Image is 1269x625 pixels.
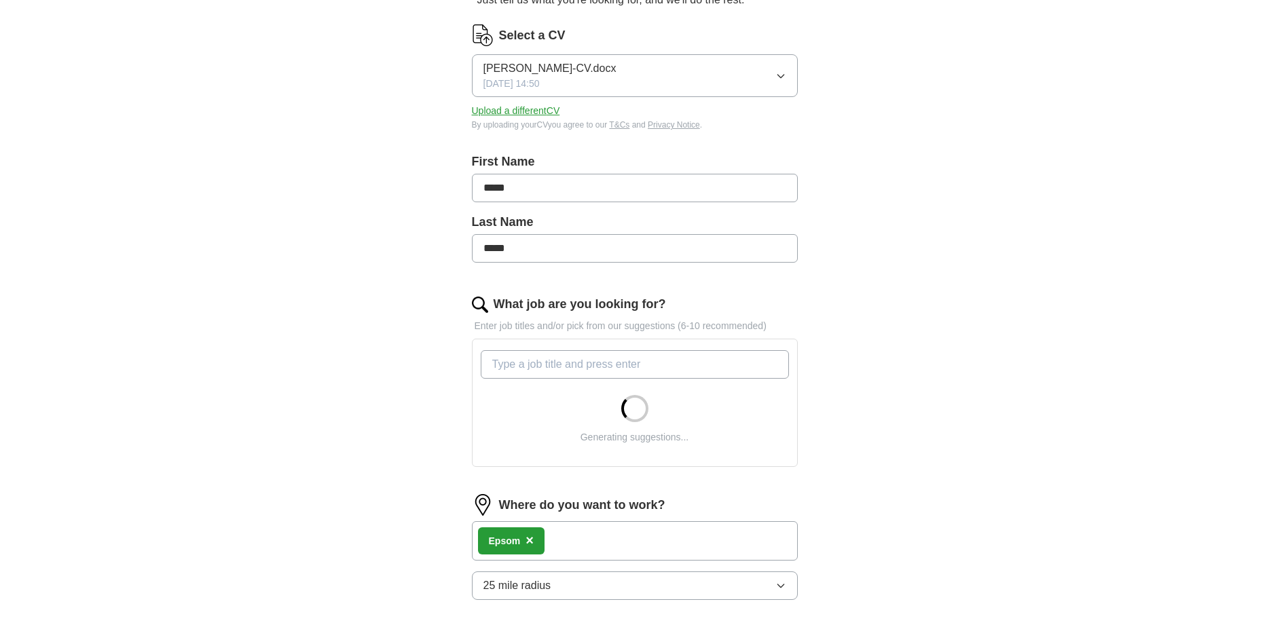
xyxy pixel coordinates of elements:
[472,119,798,131] div: By uploading your CV you agree to our and .
[609,120,629,130] a: T&Cs
[499,26,566,45] label: Select a CV
[483,577,551,594] span: 25 mile radius
[472,54,798,97] button: [PERSON_NAME]-CV.docx[DATE] 14:50
[526,533,534,548] span: ×
[489,534,521,548] div: Epsom
[472,24,494,46] img: CV Icon
[494,295,666,314] label: What job are you looking for?
[472,319,798,333] p: Enter job titles and/or pick from our suggestions (6-10 recommended)
[483,77,540,91] span: [DATE] 14:50
[648,120,700,130] a: Privacy Notice
[472,494,494,516] img: location.png
[581,430,689,444] div: Generating suggestions...
[499,496,665,514] label: Where do you want to work?
[472,571,798,600] button: 25 mile radius
[472,104,560,118] button: Upload a differentCV
[526,531,534,551] button: ×
[472,213,798,231] label: Last Name
[481,350,789,379] input: Type a job title and press enter
[483,60,617,77] span: [PERSON_NAME]-CV.docx
[472,297,488,313] img: search.png
[472,153,798,171] label: First Name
